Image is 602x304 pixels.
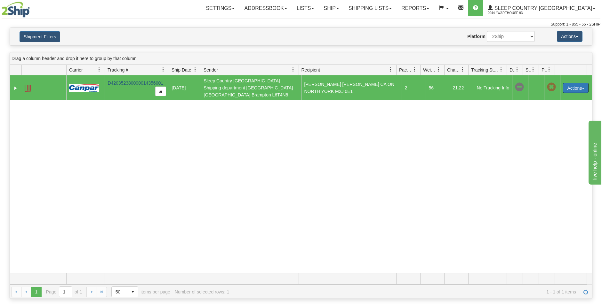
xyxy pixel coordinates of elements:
span: Carrier [69,67,83,73]
a: Sleep Country [GEOGRAPHIC_DATA] 2044 / Warehouse 93 [483,0,600,16]
span: 50 [116,289,124,295]
button: Actions [557,31,582,42]
a: Tracking Status filter column settings [496,64,507,75]
span: Sleep Country [GEOGRAPHIC_DATA] [493,5,592,11]
span: 2044 / Warehouse 93 [488,10,536,16]
span: 1 - 1 of 1 items [234,289,576,294]
button: Copy to clipboard [155,87,166,96]
iframe: chat widget [587,119,601,185]
a: Expand [12,85,19,91]
a: Shipment Issues filter column settings [528,64,539,75]
td: [DATE] [169,75,201,100]
span: Shipment Issues [526,67,531,73]
a: Label [25,82,31,93]
span: Page 1 [31,287,41,297]
span: Pickup Not Assigned [547,83,556,92]
td: 21.22 [450,75,474,100]
span: Sender [204,67,218,73]
span: Recipient [301,67,320,73]
a: D420352380000014356001 [108,80,163,86]
button: Actions [563,83,589,93]
div: Support: 1 - 855 - 55 - 2SHIP [2,22,600,27]
a: Refresh [581,287,591,297]
td: 56 [426,75,450,100]
span: Weight [423,67,437,73]
img: 14 - Canpar [69,84,99,92]
div: live help - online [5,4,59,11]
span: Page of 1 [46,286,82,297]
a: Packages filter column settings [409,64,420,75]
div: grid grouping header [10,52,592,65]
span: Pickup Status [542,67,547,73]
td: No Tracking Info [474,75,512,100]
span: Charge [447,67,461,73]
img: logo2044.jpg [2,2,30,18]
a: Lists [292,0,319,16]
a: Weight filter column settings [433,64,444,75]
a: Delivery Status filter column settings [512,64,523,75]
span: No Tracking Info [515,83,524,92]
a: Addressbook [239,0,292,16]
td: Sleep Country [GEOGRAPHIC_DATA] Shipping department [GEOGRAPHIC_DATA] [GEOGRAPHIC_DATA] Brampton ... [201,75,301,100]
span: Tracking # [108,67,128,73]
span: Ship Date [172,67,191,73]
span: select [128,287,138,297]
a: Pickup Status filter column settings [544,64,555,75]
a: Carrier filter column settings [94,64,105,75]
span: items per page [111,286,170,297]
a: Sender filter column settings [288,64,299,75]
a: Settings [201,0,239,16]
span: Delivery Status [510,67,515,73]
span: Packages [399,67,413,73]
a: Recipient filter column settings [385,64,396,75]
a: Ship Date filter column settings [190,64,201,75]
div: Number of selected rows: 1 [175,289,229,294]
td: 2 [402,75,426,100]
input: Page 1 [59,287,72,297]
a: Charge filter column settings [457,64,468,75]
a: Ship [319,0,343,16]
a: Shipping lists [344,0,397,16]
span: Page sizes drop down [111,286,138,297]
td: [PERSON_NAME] [PERSON_NAME] CA ON NORTH YORK M2J 0E1 [301,75,402,100]
a: Tracking # filter column settings [158,64,169,75]
span: Tracking Status [471,67,499,73]
label: Platform [467,33,486,40]
a: Reports [397,0,434,16]
button: Shipment Filters [20,31,60,42]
